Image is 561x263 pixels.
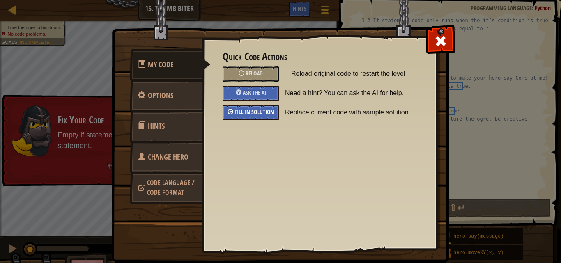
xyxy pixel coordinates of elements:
[148,152,189,162] span: Choose hero, language
[130,80,203,112] a: Options
[223,51,416,62] h3: Quick Code Actions
[235,108,274,116] span: Fill in solution
[130,49,211,81] a: My Code
[246,69,263,77] span: Reload
[291,66,416,81] span: Reload original code to restart the level
[147,178,194,197] span: Choose hero, language
[223,86,279,101] div: Ask the AI
[148,121,165,131] span: Hints
[223,66,279,82] div: Reload original code to restart the level
[285,105,422,120] span: Replace current code with sample solution
[223,105,279,120] div: Fill in solution
[148,90,173,101] span: Configure settings
[148,59,174,70] span: Quick Code Actions
[243,89,266,96] span: Ask the AI
[285,86,422,101] span: Need a hint? You can ask the AI for help.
